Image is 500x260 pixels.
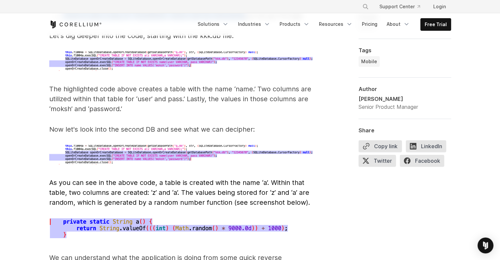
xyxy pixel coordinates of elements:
div: Author [359,85,451,92]
p: The highlighted code above creates a table with the name ‘name.’ Two columns are utilized within ... [49,84,314,114]
a: LinkedIn [406,140,450,154]
img: Second database in the kkk.db file [49,218,294,239]
span: Facebook [400,154,444,166]
p: Let's dig deeper into the code, starting with the kkk.db file. [49,31,314,41]
a: Products [276,18,314,30]
div: Open Intercom Messenger [478,238,493,253]
span: Twitter [359,154,396,166]
a: Twitter [359,154,400,169]
button: Search [360,1,371,13]
div: [PERSON_NAME] [359,95,418,103]
img: Screenshot of the kkk.db file [49,51,314,71]
a: Resources [315,18,357,30]
a: Support Center [374,1,425,13]
div: Navigation Menu [194,18,451,31]
a: Free Trial [421,19,451,30]
a: Solutions [194,18,233,30]
p: Now let's look into the second DB and see what we can decipher: [49,124,314,134]
span: LinkedIn [406,140,446,152]
img: Second database in the kkk.db file [49,145,314,164]
div: Senior Product Manager [359,103,418,110]
div: Share [359,127,451,133]
a: About [383,18,414,30]
div: Navigation Menu [354,1,451,13]
a: Industries [234,18,274,30]
a: Pricing [358,18,381,30]
a: Mobile [359,56,380,66]
span: As you can see in the above code, a table is created with the name ‘a’. Within that table, two co... [49,179,310,206]
div: Tags [359,47,451,53]
a: Corellium Home [49,21,102,28]
span: Mobile [361,58,377,65]
a: Login [428,1,451,13]
button: Copy link [359,140,402,152]
a: Facebook [400,154,448,169]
